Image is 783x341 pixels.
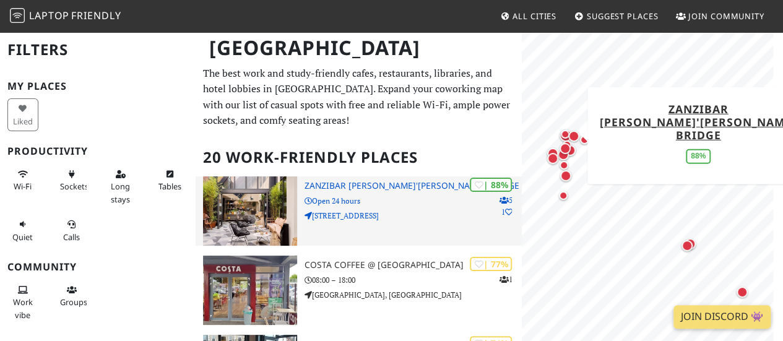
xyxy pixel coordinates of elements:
[203,176,297,246] img: Zanzibar Locke, Ha'penny Bridge
[560,137,574,152] div: Map marker
[495,5,561,27] a: All Cities
[671,5,769,27] a: Join Community
[14,181,32,192] span: Stable Wi-Fi
[499,194,512,218] p: 5 1
[199,31,519,65] h1: [GEOGRAPHIC_DATA]
[7,214,38,247] button: Quiet
[686,149,711,163] div: 88%
[7,280,38,325] button: Work vibe
[577,132,592,147] div: Map marker
[154,164,185,197] button: Tables
[60,181,89,192] span: Power sockets
[203,139,514,176] h2: 20 Work-Friendly Places
[556,188,571,203] div: Map marker
[10,6,121,27] a: LaptopFriendly LaptopFriendly
[558,168,574,184] div: Map marker
[203,66,514,129] p: The best work and study-friendly cafes, restaurants, libraries, and hotel lobbies in [GEOGRAPHIC_...
[196,176,522,246] a: Zanzibar Locke, Ha'penny Bridge | 88% 51 Zanzibar [PERSON_NAME]'[PERSON_NAME] Bridge Open 24 hour...
[105,164,136,209] button: Long stays
[56,280,87,313] button: Groups
[305,274,522,286] p: 08:00 – 18:00
[12,231,33,243] span: Quiet
[545,150,561,166] div: Map marker
[56,164,87,197] button: Sockets
[7,80,188,92] h3: My Places
[63,231,80,243] span: Video/audio calls
[60,296,87,308] span: Group tables
[587,11,659,22] span: Suggest Places
[7,145,188,157] h3: Productivity
[29,9,69,22] span: Laptop
[499,274,512,285] p: 1
[305,260,522,270] h3: Costa Coffee @ [GEOGRAPHIC_DATA]
[470,257,512,271] div: | 77%
[196,256,522,325] a: Costa Coffee @ Park Pointe | 77% 1 Costa Coffee @ [GEOGRAPHIC_DATA] 08:00 – 18:00 [GEOGRAPHIC_DAT...
[688,11,764,22] span: Join Community
[545,145,561,162] div: Map marker
[586,159,601,174] div: Map marker
[305,289,522,301] p: [GEOGRAPHIC_DATA], [GEOGRAPHIC_DATA]
[513,11,556,22] span: All Cities
[569,5,664,27] a: Suggest Places
[111,181,130,204] span: Long stays
[7,261,188,273] h3: Community
[470,178,512,192] div: | 88%
[558,127,573,142] div: Map marker
[7,31,188,69] h2: Filters
[305,210,522,222] p: [STREET_ADDRESS]
[679,238,695,254] div: Map marker
[13,296,33,320] span: People working
[203,256,297,325] img: Costa Coffee @ Park Pointe
[566,128,582,144] div: Map marker
[158,181,181,192] span: Work-friendly tables
[56,214,87,247] button: Calls
[682,236,698,252] div: Map marker
[10,8,25,23] img: LaptopFriendly
[305,195,522,207] p: Open 24 hours
[556,158,571,173] div: Map marker
[557,140,573,157] div: Map marker
[305,181,522,191] h3: Zanzibar [PERSON_NAME]'[PERSON_NAME] Bridge
[7,164,38,197] button: Wi-Fi
[71,9,121,22] span: Friendly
